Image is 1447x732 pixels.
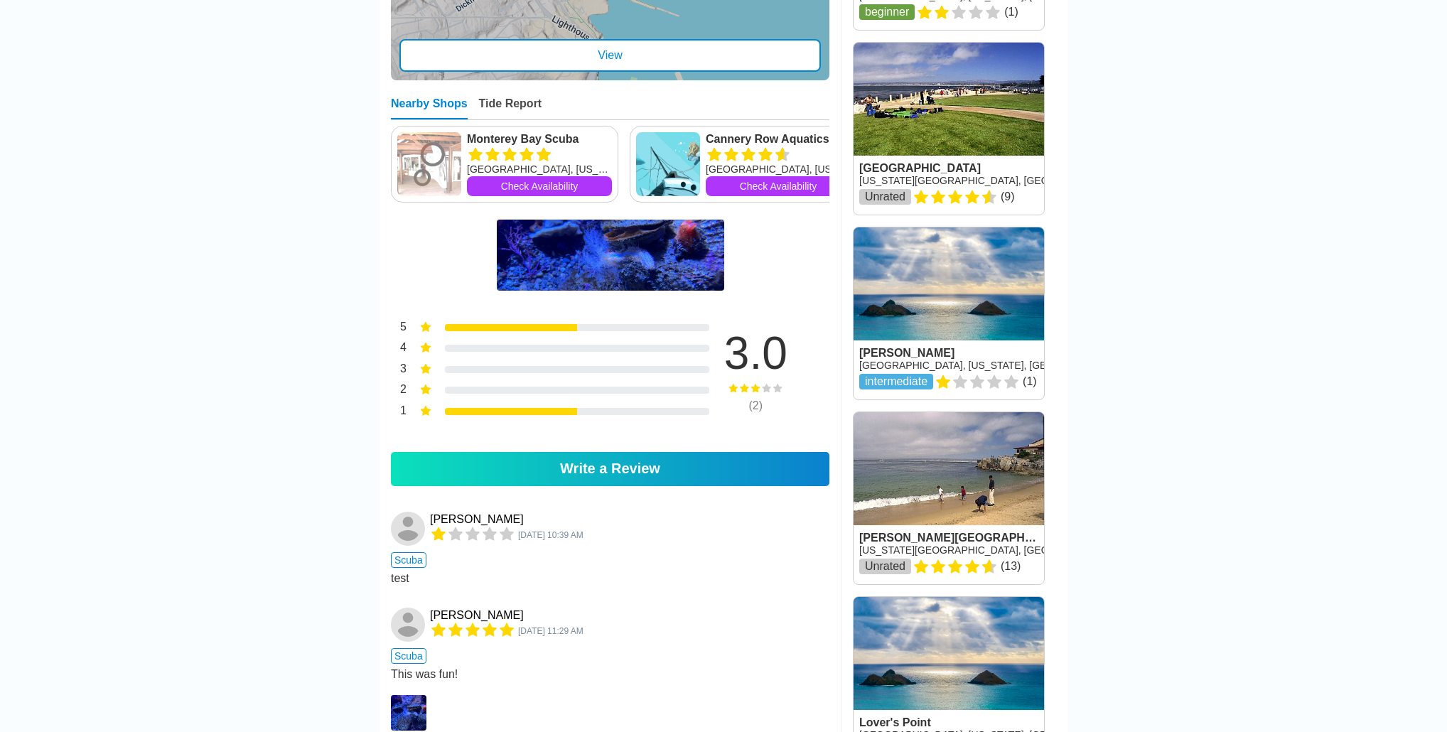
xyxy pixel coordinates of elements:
[518,530,583,540] span: 6888
[391,512,425,546] img: Siyu Liu
[859,360,1133,371] a: [GEOGRAPHIC_DATA], [US_STATE], [GEOGRAPHIC_DATA]
[391,361,407,380] div: 3
[391,512,427,546] a: Siyu Liu
[706,132,851,146] a: Cannery Row Aquatics
[479,97,542,119] div: Tide Report
[391,608,427,642] a: Stephen
[391,572,829,585] div: test
[497,220,724,291] img: Breakwater
[702,330,809,376] div: 3.0
[859,544,1153,556] a: [US_STATE][GEOGRAPHIC_DATA], [GEOGRAPHIC_DATA] West
[399,39,821,72] div: View
[391,668,829,681] div: This was fun!
[391,695,426,731] img: 8_8306c677-0783-468f-b1f1-731dc0989175
[391,340,407,358] div: 4
[391,403,407,421] div: 1
[391,97,468,119] div: Nearby Shops
[702,399,809,412] div: ( 2 )
[391,648,426,664] span: scuba
[859,175,1153,186] a: [US_STATE][GEOGRAPHIC_DATA], [GEOGRAPHIC_DATA] West
[391,452,829,486] a: Write a Review
[430,513,524,526] div: [PERSON_NAME]
[706,176,851,196] a: Check Availability
[391,319,407,338] div: 5
[391,382,407,400] div: 2
[467,162,612,176] div: [GEOGRAPHIC_DATA], [US_STATE]
[636,132,700,196] img: Cannery Row Aquatics
[467,132,612,146] a: Monterey Bay Scuba
[518,626,583,636] span: 6270
[467,176,612,196] a: Check Availability
[430,609,524,622] a: [PERSON_NAME]
[706,162,851,176] div: [GEOGRAPHIC_DATA], [US_STATE]
[397,132,461,196] img: Monterey Bay Scuba
[391,608,425,642] img: Stephen
[391,552,426,568] span: scuba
